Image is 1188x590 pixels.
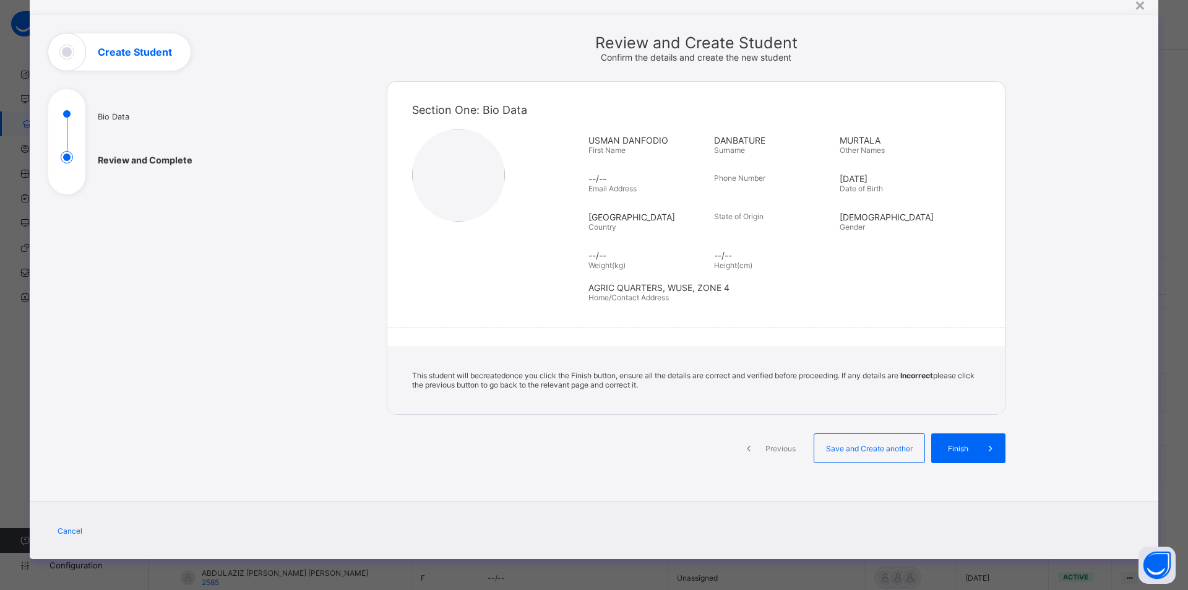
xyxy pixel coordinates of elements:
[764,444,798,453] span: Previous
[412,103,527,116] span: Section One: Bio Data
[840,222,865,232] span: Gender
[58,526,82,536] span: Cancel
[588,261,626,270] span: Weight(kg)
[940,444,976,453] span: Finish
[840,212,959,222] span: [DEMOGRAPHIC_DATA]
[840,135,959,145] span: MURTALA
[840,173,959,184] span: [DATE]
[840,184,883,193] span: Date of Birth
[588,135,708,145] span: USMAN DANFODIO
[900,371,933,380] b: Incorrect
[588,222,616,232] span: Country
[588,212,708,222] span: [GEOGRAPHIC_DATA]
[714,212,764,221] span: State of Origin
[824,444,915,453] span: Save and Create another
[588,173,708,184] span: --/--
[588,250,708,261] span: --/--
[714,173,765,183] span: Phone Number
[714,145,745,155] span: Surname
[30,15,1158,559] div: Create Student
[714,250,833,261] span: --/--
[601,52,791,63] span: Confirm the details and create the new student
[588,184,637,193] span: Email Address
[840,145,885,155] span: Other Names
[714,135,833,145] span: DANBATURE
[1138,547,1176,584] button: Open asap
[387,33,1005,52] span: Review and Create Student
[98,47,172,57] h1: Create Student
[714,261,752,270] span: Height(cm)
[588,282,986,293] span: AGRIC QUARTERS, WUSE, ZONE 4
[412,371,975,389] span: This student will be created once you click the Finish button, ensure all the details are correct...
[588,293,669,302] span: Home/Contact Address
[588,145,626,155] span: First Name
